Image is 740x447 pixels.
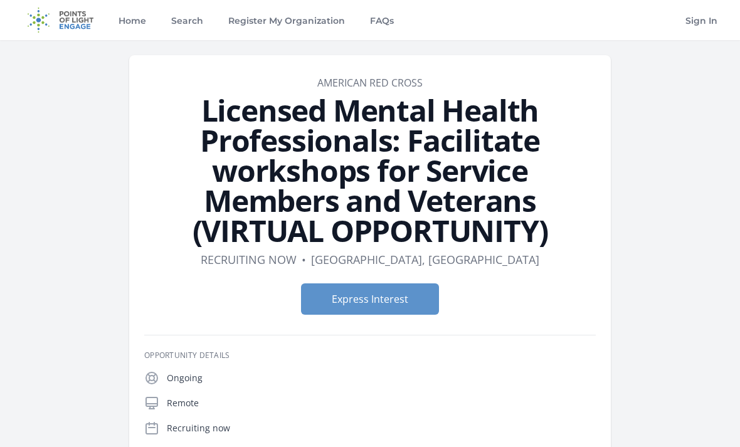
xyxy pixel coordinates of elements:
[317,76,423,90] a: American Red Cross
[201,251,297,268] dd: Recruiting now
[302,251,306,268] div: •
[144,95,596,246] h1: Licensed Mental Health Professionals: Facilitate workshops for Service Members and Veterans (VIRT...
[301,283,439,315] button: Express Interest
[167,422,596,434] p: Recruiting now
[311,251,539,268] dd: [GEOGRAPHIC_DATA], [GEOGRAPHIC_DATA]
[167,397,596,409] p: Remote
[167,372,596,384] p: Ongoing
[144,350,596,360] h3: Opportunity Details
